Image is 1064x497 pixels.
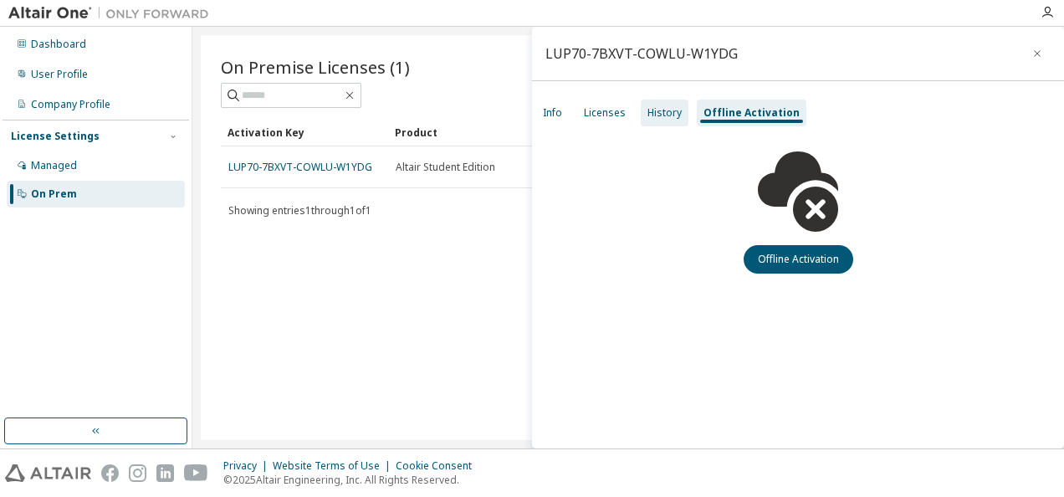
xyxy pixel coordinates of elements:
button: Offline Activation [744,245,853,274]
img: Altair One [8,5,217,22]
img: facebook.svg [101,464,119,482]
p: © 2025 Altair Engineering, Inc. All Rights Reserved. [223,473,482,487]
div: License Settings [11,130,100,143]
img: youtube.svg [184,464,208,482]
img: linkedin.svg [156,464,174,482]
div: Privacy [223,459,273,473]
div: On Prem [31,187,77,201]
a: LUP70-7BXVT-COWLU-W1YDG [228,160,372,174]
div: User Profile [31,68,88,81]
div: History [647,106,682,120]
div: Product [395,119,549,146]
div: Licenses [584,106,626,120]
div: Info [543,106,562,120]
img: altair_logo.svg [5,464,91,482]
span: Showing entries 1 through 1 of 1 [228,203,371,218]
span: Altair Student Edition [396,161,495,174]
div: Cookie Consent [396,459,482,473]
div: Offline Activation [703,106,800,120]
div: Website Terms of Use [273,459,396,473]
img: instagram.svg [129,464,146,482]
div: Managed [31,159,77,172]
div: Activation Key [228,119,381,146]
div: Company Profile [31,98,110,111]
div: Dashboard [31,38,86,51]
div: LUP70-7BXVT-COWLU-W1YDG [545,47,738,60]
span: On Premise Licenses (1) [221,55,410,79]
